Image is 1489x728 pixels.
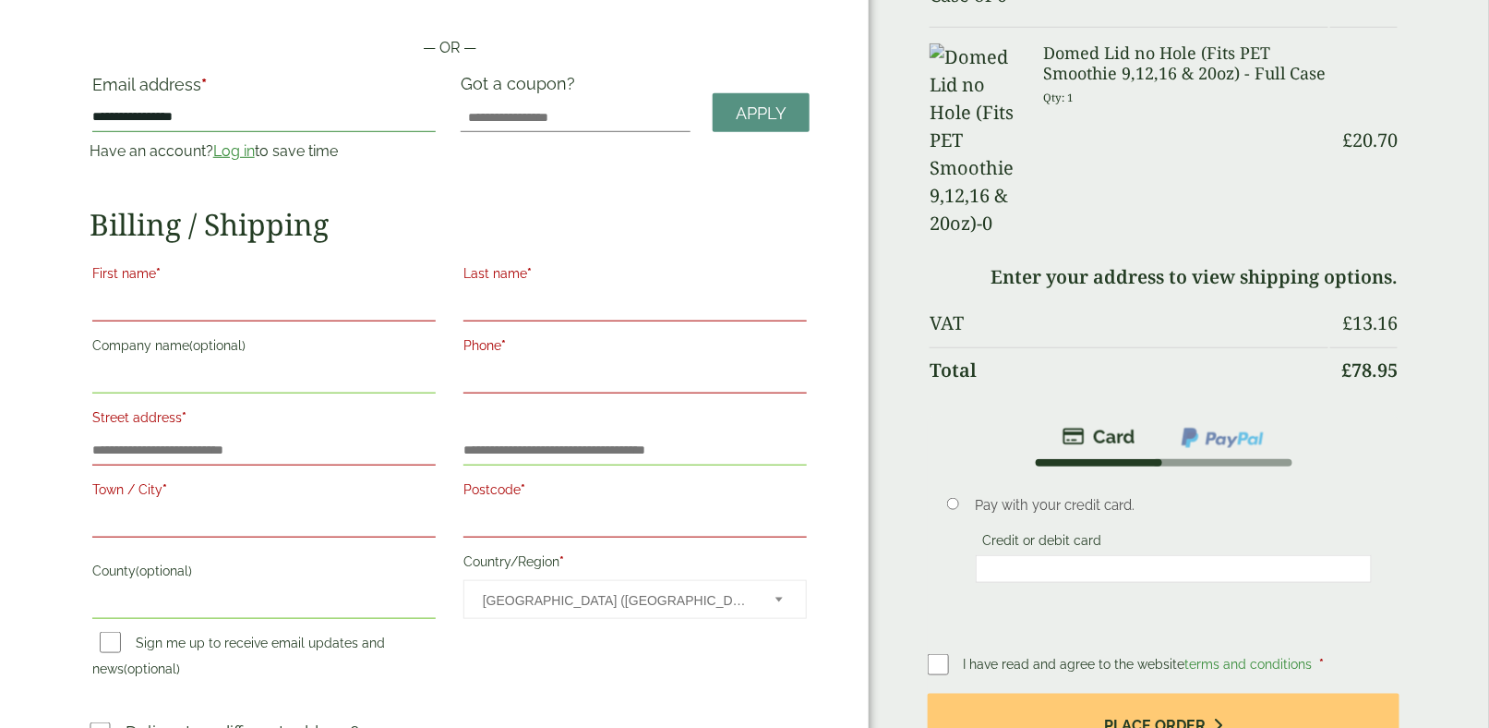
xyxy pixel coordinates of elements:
abbr: required [201,75,207,94]
label: Phone [463,333,807,364]
h3: Domed Lid no Hole (Fits PET Smoothie 9,12,16 & 20oz) - Full Case [1043,43,1328,83]
bdi: 20.70 [1342,127,1398,152]
label: Postcode [463,477,807,508]
abbr: required [501,338,506,353]
abbr: required [1320,657,1325,672]
span: £ [1342,127,1352,152]
img: ppcp-gateway.png [1180,426,1266,450]
a: Log in [213,142,255,160]
label: Got a coupon? [461,74,582,103]
span: (optional) [136,564,192,578]
bdi: 13.16 [1342,310,1398,335]
small: Qty: 1 [1043,91,1074,104]
bdi: 78.95 [1341,358,1398,382]
span: (optional) [124,661,180,676]
iframe: Secure card payment input frame [981,561,1366,577]
span: Country/Region [463,580,807,619]
span: £ [1342,310,1352,335]
h2: Billing / Shipping [90,207,810,242]
img: Domed Lid no Hole (Fits PET Smoothie 9,12,16 & 20oz)-0 [930,43,1021,237]
label: Street address [92,405,436,436]
abbr: required [527,266,532,281]
a: terms and conditions [1185,657,1313,672]
p: — OR — [90,37,810,59]
p: Have an account? to save time [90,140,438,163]
span: I have read and agree to the website [964,657,1316,672]
span: Apply [736,103,787,124]
abbr: required [559,554,564,569]
input: Sign me up to receive email updates and news(optional) [100,632,121,653]
label: Town / City [92,477,436,508]
td: Enter your address to view shipping options. [930,255,1398,299]
label: First name [92,261,436,292]
abbr: required [521,482,525,497]
label: Last name [463,261,807,292]
label: Company name [92,333,436,364]
abbr: required [156,266,161,281]
span: (optional) [189,338,246,353]
img: stripe.png [1063,426,1135,448]
a: Apply [713,93,810,133]
abbr: required [162,482,167,497]
th: Total [930,347,1328,393]
label: Email address [92,77,436,103]
label: Sign me up to receive email updates and news [92,636,385,682]
p: Pay with your credit card. [976,495,1372,516]
th: VAT [930,301,1328,346]
abbr: required [182,410,186,425]
label: Credit or debit card [976,533,1110,553]
label: County [92,558,436,589]
span: £ [1341,358,1351,382]
span: United Kingdom (UK) [483,581,751,620]
label: Country/Region [463,549,807,580]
